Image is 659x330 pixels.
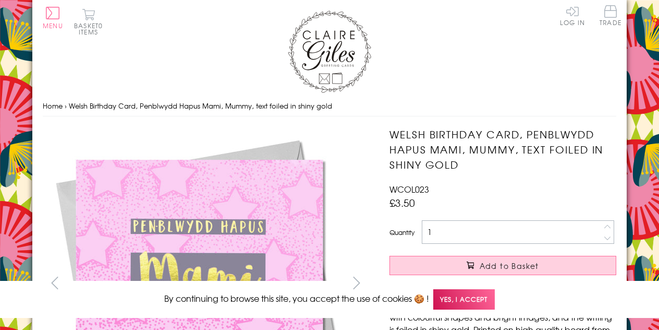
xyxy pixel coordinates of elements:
[79,21,103,37] span: 0 items
[69,101,332,111] span: Welsh Birthday Card, Penblwydd Hapus Mami, Mummy, text foiled in shiny gold
[389,228,414,237] label: Quantity
[43,101,63,111] a: Home
[43,271,66,294] button: prev
[389,256,616,275] button: Add to Basket
[65,101,67,111] span: ›
[600,5,621,26] span: Trade
[345,271,369,294] button: next
[43,96,616,117] nav: breadcrumbs
[43,21,63,30] span: Menu
[288,10,371,93] img: Claire Giles Greetings Cards
[389,183,429,195] span: WCOL023
[480,261,539,271] span: Add to Basket
[389,127,616,172] h1: Welsh Birthday Card, Penblwydd Hapus Mami, Mummy, text foiled in shiny gold
[433,289,495,310] span: Yes, I accept
[43,7,63,29] button: Menu
[560,5,585,26] a: Log In
[389,195,415,210] span: £3.50
[600,5,621,28] a: Trade
[74,8,103,35] button: Basket0 items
